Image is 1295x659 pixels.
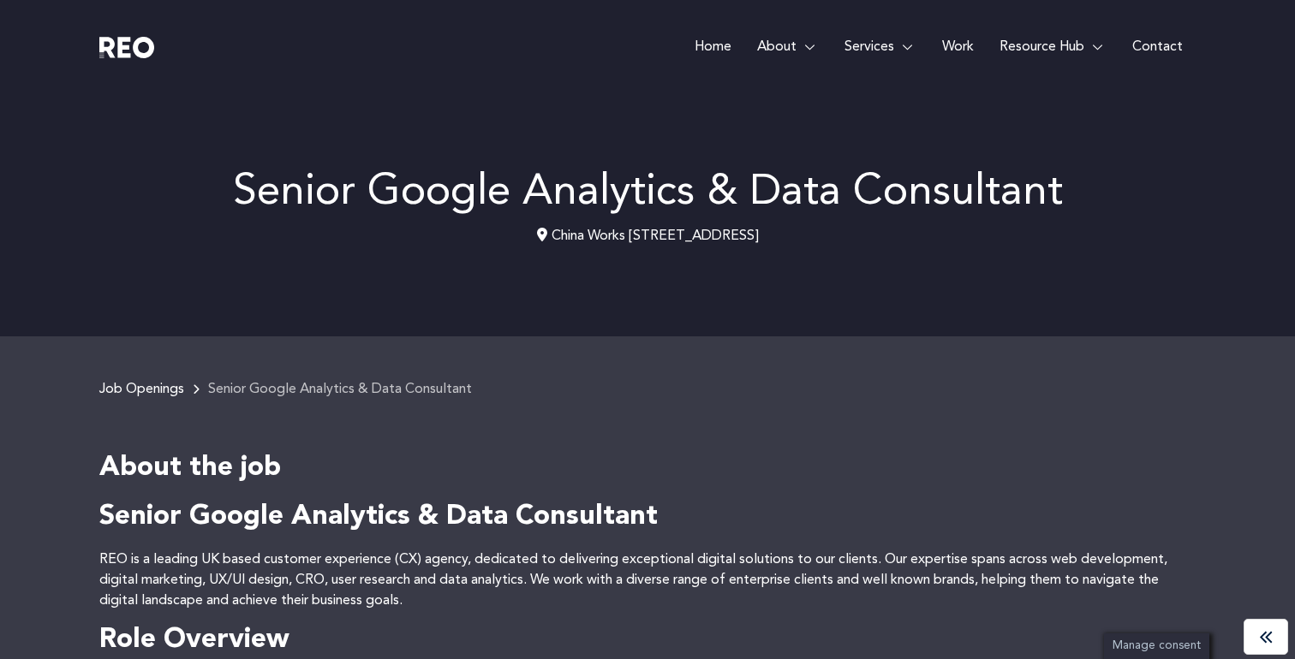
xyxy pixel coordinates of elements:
span: Manage consent [1113,640,1201,651]
span: Senior Google Analytics & Data Consultant [208,383,472,396]
p: China Works [STREET_ADDRESS] [99,226,1196,246]
a: Job Openings [99,383,184,396]
p: REO is a leading UK based customer experience (CX) agency, dedicated to delivering exceptional di... [99,549,1196,611]
strong: Role Overview [99,626,289,654]
h4: About the job [99,451,1196,487]
strong: Senior Google Analytics & Data Consultant [99,503,658,531]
